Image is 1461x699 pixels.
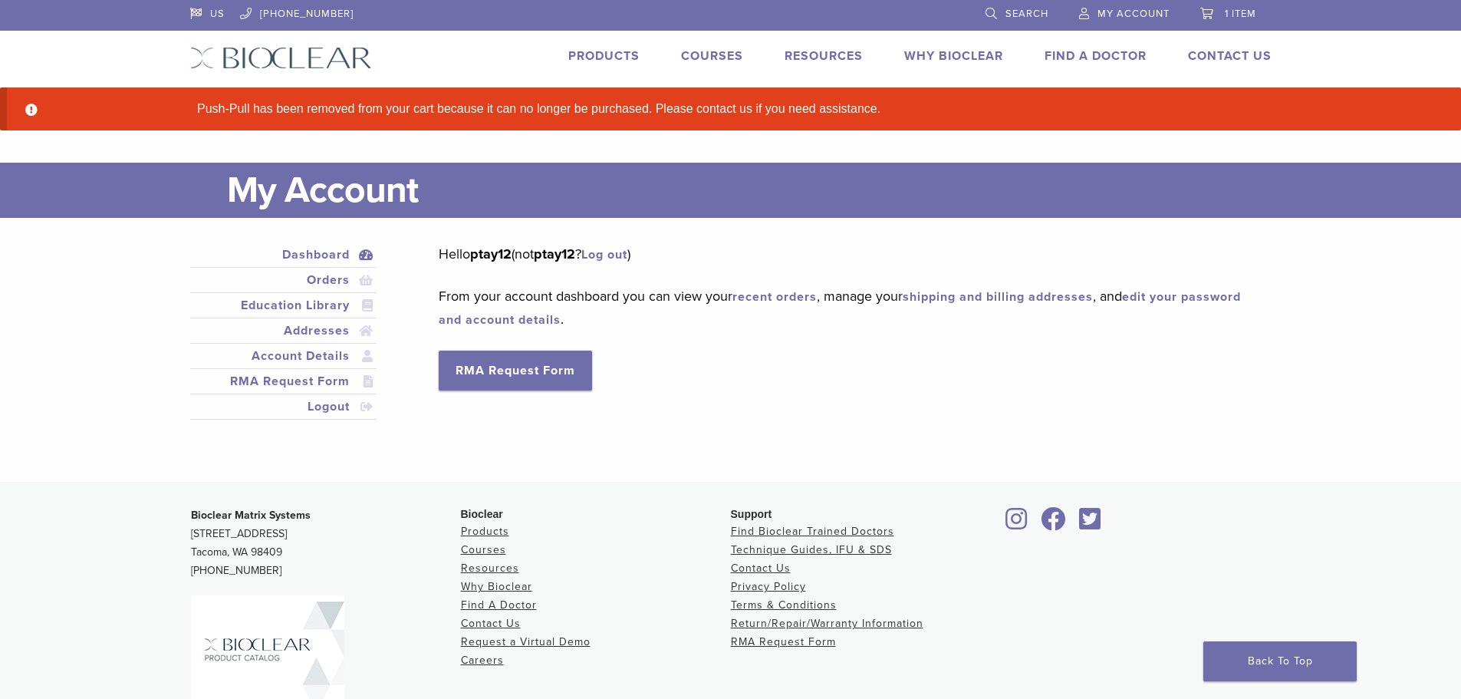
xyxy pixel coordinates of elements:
[191,509,311,522] strong: Bioclear Matrix Systems
[903,289,1093,305] a: shipping and billing addresses
[190,242,377,438] nav: Account pages
[193,397,374,416] a: Logout
[1001,516,1033,532] a: Bioclear
[193,246,374,264] a: Dashboard
[439,242,1248,265] p: Hello (not ? )
[461,580,532,593] a: Why Bioclear
[193,347,374,365] a: Account Details
[191,506,461,580] p: [STREET_ADDRESS] Tacoma, WA 98409 [PHONE_NUMBER]
[227,163,1272,218] h1: My Account
[785,48,863,64] a: Resources
[731,525,894,538] a: Find Bioclear Trained Doctors
[439,285,1248,331] p: From your account dashboard you can view your , manage your , and .
[731,580,806,593] a: Privacy Policy
[193,321,374,340] a: Addresses
[1225,8,1256,20] span: 1 item
[439,351,592,391] a: RMA Request Form
[732,289,817,305] a: recent orders
[1188,48,1272,64] a: Contact Us
[1005,8,1048,20] span: Search
[461,617,521,630] a: Contact Us
[461,654,504,667] a: Careers
[193,372,374,391] a: RMA Request Form
[1036,516,1071,532] a: Bioclear
[461,525,509,538] a: Products
[904,48,1003,64] a: Why Bioclear
[461,562,519,575] a: Resources
[191,100,1295,118] li: Push-Pull has been removed from your cart because it can no longer be purchased. Please contact u...
[568,48,640,64] a: Products
[731,562,791,575] a: Contact Us
[470,246,512,262] strong: ptay12
[193,296,374,315] a: Education Library
[461,635,591,648] a: Request a Virtual Demo
[731,543,892,556] a: Technique Guides, IFU & SDS
[731,635,836,648] a: RMA Request Form
[581,247,627,262] a: Log out
[461,543,506,556] a: Courses
[190,47,372,69] img: Bioclear
[534,246,575,262] strong: ptay12
[461,508,503,520] span: Bioclear
[1045,48,1147,64] a: Find A Doctor
[461,598,537,612] a: Find A Doctor
[193,271,374,289] a: Orders
[731,508,772,520] span: Support
[731,617,923,630] a: Return/Repair/Warranty Information
[1074,516,1107,532] a: Bioclear
[1203,641,1357,681] a: Back To Top
[1097,8,1170,20] span: My Account
[681,48,743,64] a: Courses
[731,598,837,612] a: Terms & Conditions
